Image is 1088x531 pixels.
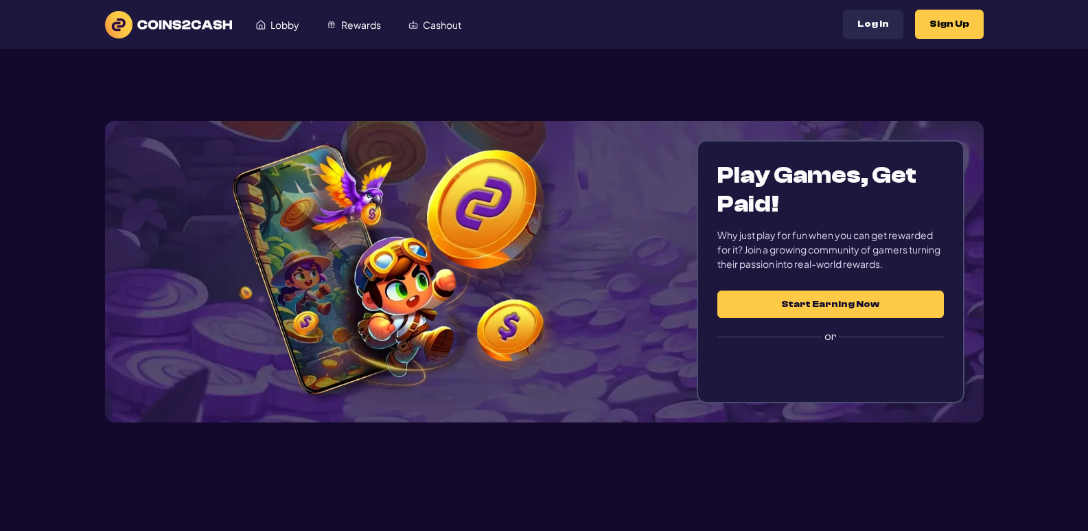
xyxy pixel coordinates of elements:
[717,318,943,355] label: or
[843,10,903,39] button: Log In
[395,12,475,38] a: Cashout
[408,20,418,30] img: Cashout
[423,20,461,30] span: Cashout
[242,12,313,38] a: Lobby
[313,12,395,38] a: Rewards
[915,10,984,39] button: Sign Up
[717,161,943,218] h1: Play Games, Get Paid!
[256,20,266,30] img: Lobby
[327,20,336,30] img: Rewards
[105,11,232,38] img: logo text
[270,20,299,30] span: Lobby
[710,354,950,384] iframe: Sign in with Google Button
[341,20,381,30] span: Rewards
[717,291,943,318] button: Start Earning Now
[717,228,943,271] div: Why just play for fun when you can get rewarded for it? Join a growing community of gamers turnin...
